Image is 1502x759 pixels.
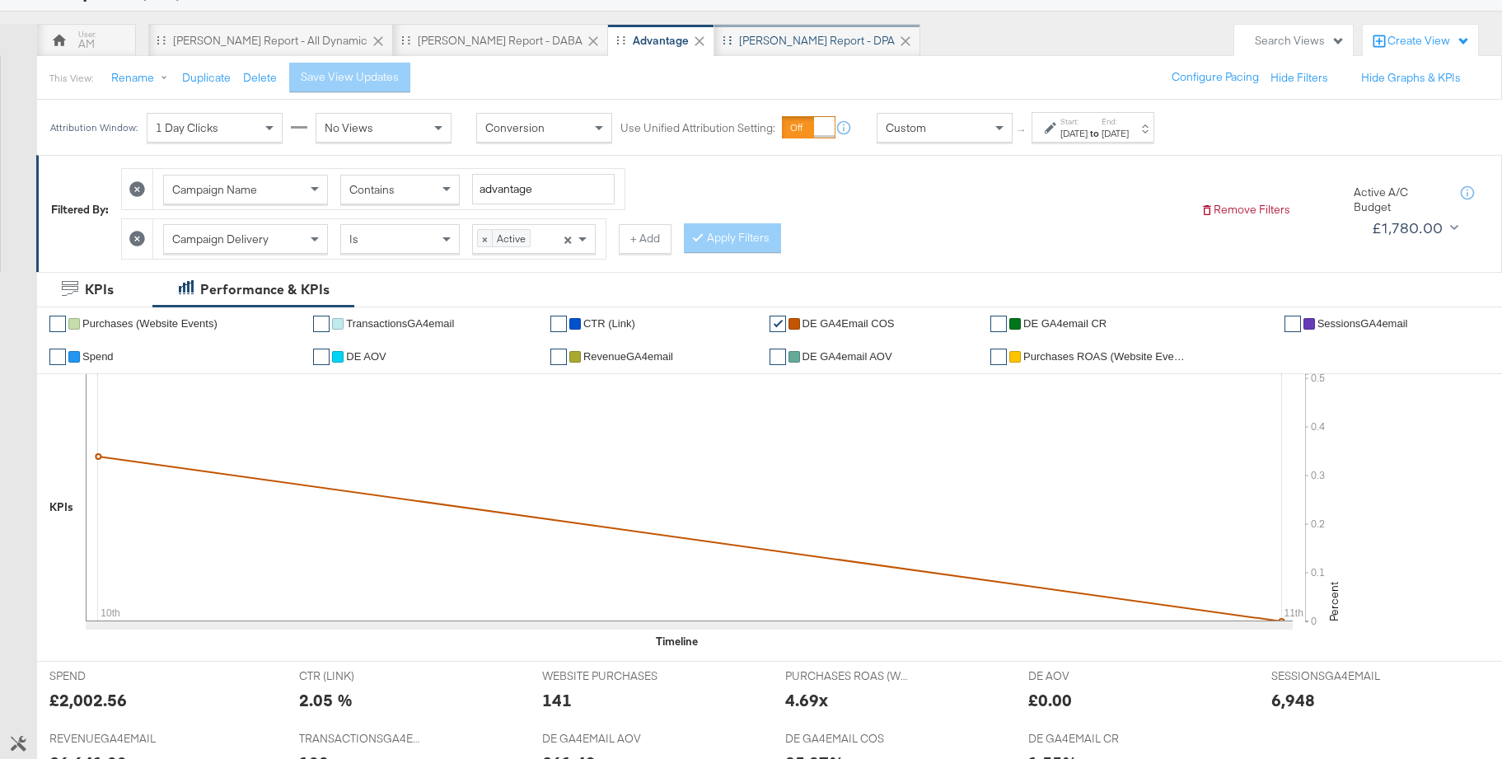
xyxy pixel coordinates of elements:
[82,317,218,330] span: Purchases (Website Events)
[1361,70,1461,86] button: Hide Graphs & KPIs
[739,33,895,49] div: [PERSON_NAME] Report - DPA
[723,35,732,45] div: Drag to reorder tab
[1317,317,1408,330] span: SessionsGA4email
[1088,127,1102,139] strong: to
[172,182,257,197] span: Campaign Name
[550,316,567,332] a: ✔
[770,349,786,365] a: ✔
[785,731,909,747] span: DE GA4EMAIL COS
[1284,316,1301,332] a: ✔
[620,120,775,136] label: Use Unified Attribution Setting:
[1160,63,1270,92] button: Configure Pacing
[49,72,93,85] div: This View:
[51,202,109,218] div: Filtered By:
[616,35,625,45] div: Drag to reorder tab
[886,120,926,135] span: Custom
[299,731,423,747] span: TRANSACTIONSGA4EMAIL
[1028,731,1152,747] span: DE GA4EMAIL CR
[583,317,635,330] span: CTR (Link)
[1270,70,1328,86] button: Hide Filters
[564,231,572,246] span: ×
[785,688,828,712] div: 4.69x
[1271,668,1395,684] span: SESSIONSGA4EMAIL
[550,349,567,365] a: ✔
[349,182,395,197] span: Contains
[1327,582,1341,621] text: Percent
[1102,116,1129,127] label: End:
[485,120,545,135] span: Conversion
[1014,128,1030,134] span: ↑
[299,688,353,712] div: 2.05 %
[802,350,892,363] span: DE GA4email AOV
[472,174,615,204] input: Enter a search term
[1255,33,1345,49] div: Search Views
[478,230,493,246] span: ×
[173,33,367,49] div: [PERSON_NAME] Report - All Dynamic
[583,350,673,363] span: RevenueGA4email
[1372,216,1444,241] div: £1,780.00
[1028,688,1072,712] div: £0.00
[346,350,386,363] span: DE AOV
[619,224,671,254] button: + Add
[633,33,689,49] div: Advantage
[243,70,277,86] button: Delete
[1365,215,1462,241] button: £1,780.00
[346,317,454,330] span: TransactionsGA4email
[78,36,95,52] div: AM
[401,35,410,45] div: Drag to reorder tab
[156,120,218,135] span: 1 Day Clicks
[1060,116,1088,127] label: Start:
[49,349,66,365] a: ✔
[493,230,530,246] span: Active
[1028,668,1152,684] span: DE AOV
[1023,317,1107,330] span: DE GA4email CR
[785,668,909,684] span: PURCHASES ROAS (WEBSITE EVENTS)
[418,33,583,49] div: [PERSON_NAME] Report - DABA
[172,232,269,246] span: Campaign Delivery
[182,70,231,86] button: Duplicate
[1102,127,1129,140] div: [DATE]
[1060,127,1088,140] div: [DATE]
[1200,202,1290,218] button: Remove Filters
[802,317,895,330] span: DE GA4Email COS
[542,668,666,684] span: WEBSITE PURCHASES
[49,668,173,684] span: SPEND
[542,731,666,747] span: DE GA4EMAIL AOV
[1271,688,1315,712] div: 6,948
[100,63,185,93] button: Rename
[313,349,330,365] a: ✔
[990,316,1007,332] a: ✔
[656,634,698,649] div: Timeline
[49,316,66,332] a: ✔
[49,122,138,134] div: Attribution Window:
[299,668,423,684] span: CTR (LINK)
[313,316,330,332] a: ✔
[770,316,786,332] a: ✔
[157,35,166,45] div: Drag to reorder tab
[49,688,127,712] div: £2,002.56
[542,688,572,712] div: 141
[349,232,358,246] span: Is
[990,349,1007,365] a: ✔
[1354,185,1444,215] div: Active A/C Budget
[49,731,173,747] span: REVENUEGA4EMAIL
[85,280,114,299] div: KPIs
[1023,350,1188,363] span: Purchases ROAS (Website Events)
[560,225,574,253] span: Clear all
[325,120,373,135] span: No Views
[200,280,330,299] div: Performance & KPIs
[49,499,73,515] div: KPIs
[82,350,114,363] span: Spend
[1387,33,1470,49] div: Create View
